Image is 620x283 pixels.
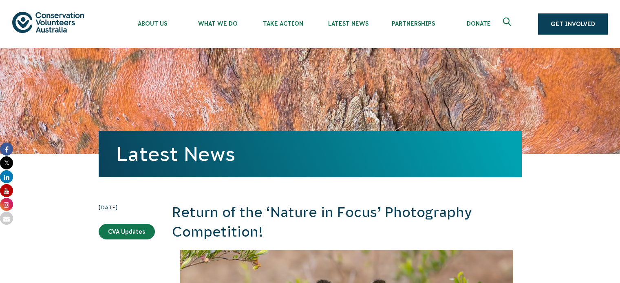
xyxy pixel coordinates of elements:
[250,20,316,27] span: Take Action
[99,203,155,212] time: [DATE]
[503,18,513,31] span: Expand search box
[120,20,185,27] span: About Us
[498,14,518,34] button: Expand search box Close search box
[172,203,522,241] h2: Return of the ‘Nature in Focus’ Photography Competition!
[538,13,608,35] a: Get Involved
[381,20,446,27] span: Partnerships
[446,20,511,27] span: Donate
[12,12,84,33] img: logo.svg
[316,20,381,27] span: Latest News
[99,224,155,239] a: CVA Updates
[117,143,235,165] a: Latest News
[185,20,250,27] span: What We Do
